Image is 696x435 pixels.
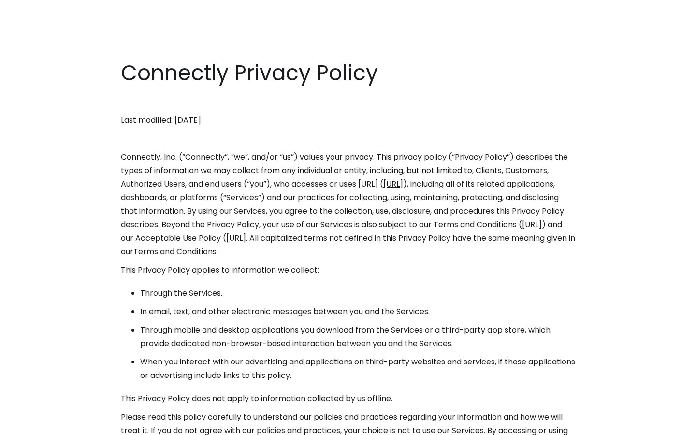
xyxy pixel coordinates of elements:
[121,150,575,259] p: Connectly, Inc. (“Connectly”, “we”, and/or “us”) values your privacy. This privacy policy (“Priva...
[133,246,217,257] a: Terms and Conditions
[522,219,542,230] a: [URL]
[140,355,575,382] li: When you interact with our advertising and applications on third-party websites and services, if ...
[121,132,575,145] p: ‍
[140,305,575,319] li: In email, text, and other electronic messages between you and the Services.
[19,418,58,432] ul: Language list
[121,95,575,109] p: ‍
[383,178,403,189] a: [URL]
[121,392,575,406] p: This Privacy Policy does not apply to information collected by us offline.
[10,417,58,432] aside: Language selected: English
[121,58,575,88] h1: Connectly Privacy Policy
[121,263,575,277] p: This Privacy Policy applies to information we collect:
[121,114,575,127] p: Last modified: [DATE]
[140,323,575,350] li: Through mobile and desktop applications you download from the Services or a third-party app store...
[140,287,575,300] li: Through the Services.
